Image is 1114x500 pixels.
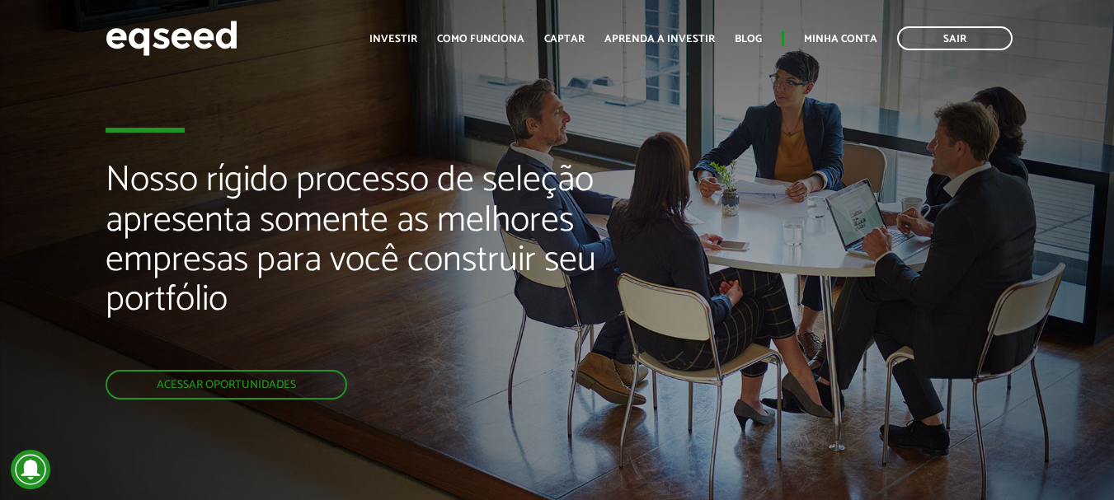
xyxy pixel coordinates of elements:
[804,34,877,44] a: Minha conta
[106,370,347,400] a: Acessar oportunidades
[369,34,417,44] a: Investir
[106,16,237,60] img: EqSeed
[544,34,585,44] a: Captar
[437,34,524,44] a: Como funciona
[735,34,762,44] a: Blog
[897,26,1013,50] a: Sair
[106,161,638,370] h2: Nosso rígido processo de seleção apresenta somente as melhores empresas para você construir seu p...
[604,34,715,44] a: Aprenda a investir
